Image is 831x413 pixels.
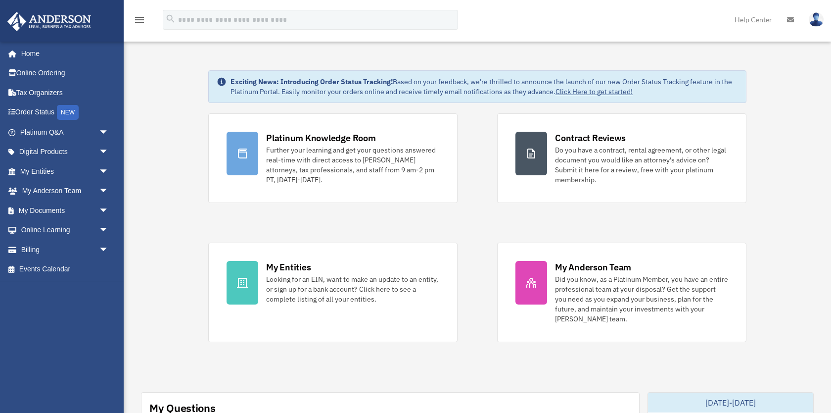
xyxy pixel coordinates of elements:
[7,220,124,240] a: Online Learningarrow_drop_down
[497,243,746,342] a: My Anderson Team Did you know, as a Platinum Member, you have an entire professional team at your...
[555,132,626,144] div: Contract Reviews
[7,63,124,83] a: Online Ordering
[134,14,145,26] i: menu
[99,122,119,143] span: arrow_drop_down
[266,132,376,144] div: Platinum Knowledge Room
[99,201,119,221] span: arrow_drop_down
[648,393,813,413] div: [DATE]-[DATE]
[99,142,119,162] span: arrow_drop_down
[555,261,631,273] div: My Anderson Team
[809,12,824,27] img: User Pic
[7,161,124,181] a: My Entitiesarrow_drop_down
[99,220,119,241] span: arrow_drop_down
[7,259,124,279] a: Events Calendar
[208,113,458,203] a: Platinum Knowledge Room Further your learning and get your questions answered real-time with dire...
[7,83,124,103] a: Tax Organizers
[555,145,728,185] div: Do you have a contract, rental agreement, or other legal document you would like an attorney's ad...
[266,261,311,273] div: My Entities
[99,181,119,202] span: arrow_drop_down
[7,122,124,142] a: Platinum Q&Aarrow_drop_down
[208,243,458,342] a: My Entities Looking for an EIN, want to make an update to an entity, or sign up for a bank accoun...
[231,77,738,97] div: Based on your feedback, we're thrilled to announce the launch of our new Order Status Tracking fe...
[165,13,176,24] i: search
[7,201,124,220] a: My Documentsarrow_drop_down
[497,113,746,203] a: Contract Reviews Do you have a contract, rental agreement, or other legal document you would like...
[7,181,124,201] a: My Anderson Teamarrow_drop_down
[99,240,119,260] span: arrow_drop_down
[7,142,124,162] a: Digital Productsarrow_drop_down
[231,77,393,86] strong: Exciting News: Introducing Order Status Tracking!
[134,17,145,26] a: menu
[555,87,633,96] a: Click Here to get started!
[266,145,439,185] div: Further your learning and get your questions answered real-time with direct access to [PERSON_NAM...
[555,274,728,324] div: Did you know, as a Platinum Member, you have an entire professional team at your disposal? Get th...
[57,105,79,120] div: NEW
[7,44,119,63] a: Home
[7,240,124,259] a: Billingarrow_drop_down
[99,161,119,182] span: arrow_drop_down
[4,12,94,31] img: Anderson Advisors Platinum Portal
[7,103,124,123] a: Order StatusNEW
[266,274,439,304] div: Looking for an EIN, want to make an update to an entity, or sign up for a bank account? Click her...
